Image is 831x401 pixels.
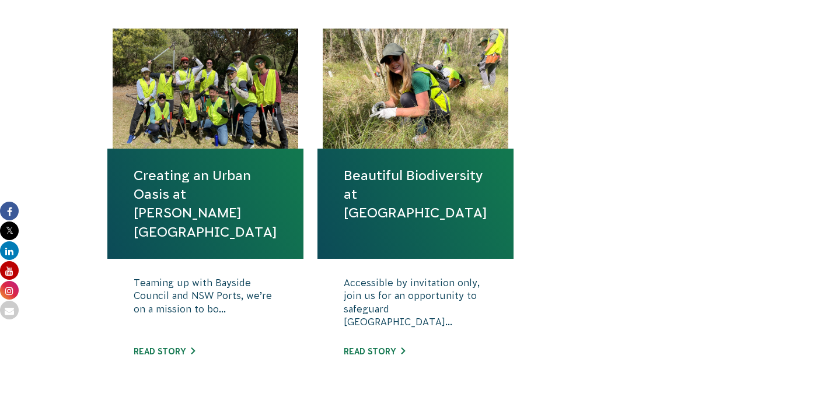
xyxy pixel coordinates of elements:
[344,347,405,356] a: Read story
[344,166,487,223] a: Beautiful Biodiversity at [GEOGRAPHIC_DATA]
[134,276,277,335] p: Teaming up with Bayside Council and NSW Ports, we’re on a mission to bo...
[134,347,195,356] a: Read story
[344,276,487,335] p: Accessible by invitation only, join us for an opportunity to safeguard [GEOGRAPHIC_DATA]...
[134,166,277,241] a: Creating an Urban Oasis at [PERSON_NAME][GEOGRAPHIC_DATA]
